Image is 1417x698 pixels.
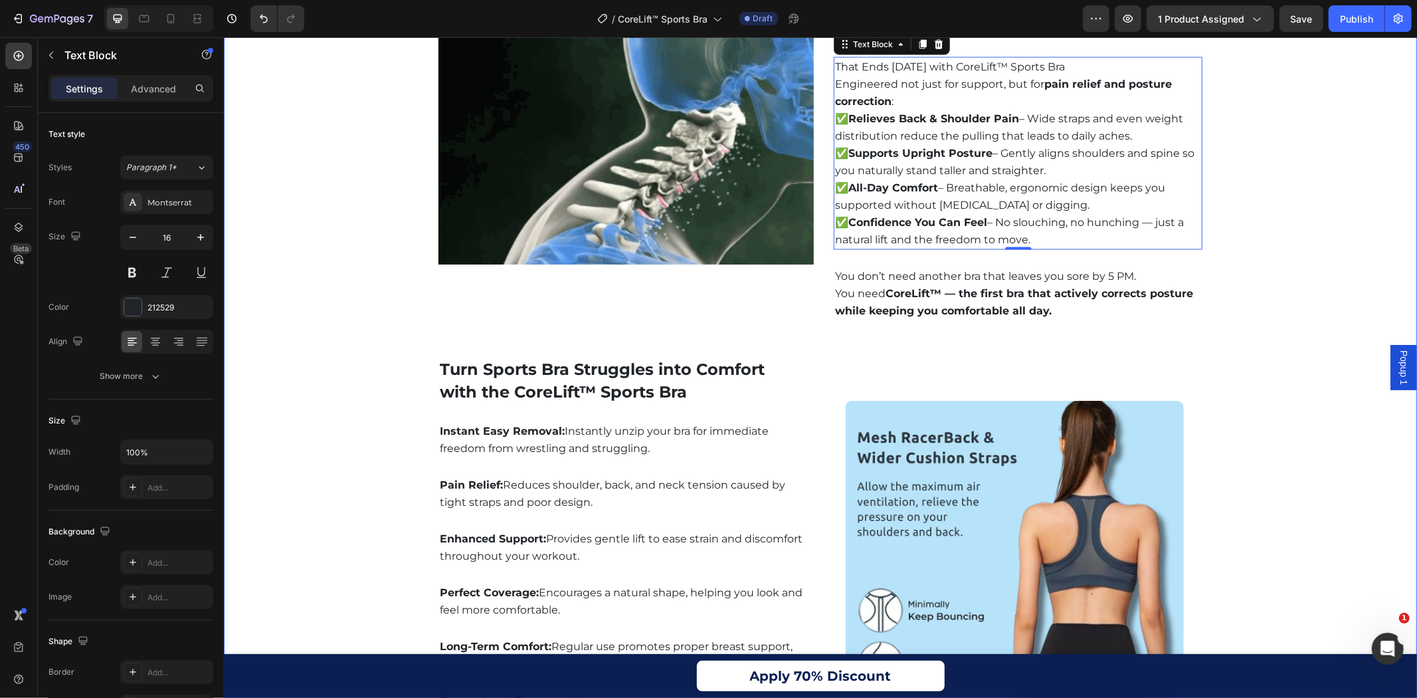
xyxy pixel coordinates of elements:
div: Size [48,412,84,430]
button: Publish [1329,5,1384,32]
div: Align [48,333,86,351]
p: Engineered not just for support, but for : [611,39,977,73]
strong: Relieves Back & Shoulder Pain [624,75,795,88]
a: Apply 70% Discount [473,624,721,654]
div: Padding [48,481,79,493]
div: Add... [147,557,210,569]
div: Publish [1340,12,1373,26]
span: Popup 1 [1173,313,1186,348]
div: Shape [48,633,91,651]
span: Paragraph 1* [126,162,177,174]
strong: Supports Upright Posture [624,110,769,122]
p: Instantly unzip your bra for immediate freedom from wrestling and struggling. [216,386,582,421]
div: 450 [13,142,32,152]
span: CoreLift™ Sports Bra [618,12,708,26]
span: / [612,12,615,26]
div: Background [48,523,113,541]
div: Montserrat [147,197,210,209]
input: Auto [121,440,213,464]
div: Beta [10,243,32,254]
div: Show more [100,370,162,383]
p: ✅ – Wide straps and even weight distribution reduce the pulling that leads to daily aches. ✅ – Ge... [611,73,977,211]
div: Border [48,666,74,678]
button: 7 [5,5,99,32]
strong: All-Day Comfort [624,144,714,157]
div: Add... [147,482,210,494]
div: Text style [48,128,85,140]
iframe: Design area [224,37,1417,698]
span: 1 product assigned [1158,12,1244,26]
p: Encourages a natural shape, helping you look and feel more comfortable. [216,548,582,582]
span: 1 [1399,613,1410,624]
button: Paragraph 1* [120,156,213,179]
strong: Pain Relief: [216,442,279,455]
div: Size [48,228,84,246]
p: Provides gentle lift to ease strain and discomfort throughout your workout. [216,494,582,528]
div: Color [48,301,69,313]
div: 212529 [147,302,210,314]
p: Settings [66,82,103,96]
button: Save [1279,5,1323,32]
strong: Instant Easy Removal: [216,388,341,401]
strong: CoreLift™ — the first bra that actively corrects posture while keeping you comfortable all day. [611,250,969,280]
span: Draft [753,13,773,25]
iframe: Intercom live chat [1372,633,1404,665]
div: Width [48,446,70,458]
div: Font [48,196,65,208]
div: Add... [147,667,210,679]
strong: Perfect Coverage: [216,550,315,562]
div: Undo/Redo [250,5,304,32]
div: Color [48,556,69,568]
button: Show more [48,364,213,388]
p: Regular use promotes proper breast support, reducing risk of chronic discomfort-related issues. [216,602,582,636]
div: Add... [147,592,210,604]
p: Reduces shoulder, back, and neck tension caused by tight straps and poor design. [216,440,582,475]
p: Text Block [64,47,177,63]
strong: Long-Term Comfort: [216,604,328,616]
div: Text Block [626,1,672,13]
p: 7 [87,11,93,27]
p: You don’t need another bra that leaves you sore by 5 PM. You need [611,231,977,283]
span: Save [1291,13,1313,25]
div: Rich Text Editor. Editing area: main [610,229,979,284]
div: Image [48,591,72,603]
p: Apply 70% Discount [526,630,668,647]
p: That Ends [DATE] with CoreLift™ Sports Bra [611,21,977,39]
div: Styles [48,162,72,174]
p: Advanced [131,82,176,96]
strong: Enhanced Support: [216,496,322,509]
strong: Turn Sports Bra Struggles into Comfort with the CoreLift™ Sports Bra [216,323,541,365]
strong: Confidence You Can Feel [624,179,763,191]
button: 1 product assigned [1147,5,1274,32]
